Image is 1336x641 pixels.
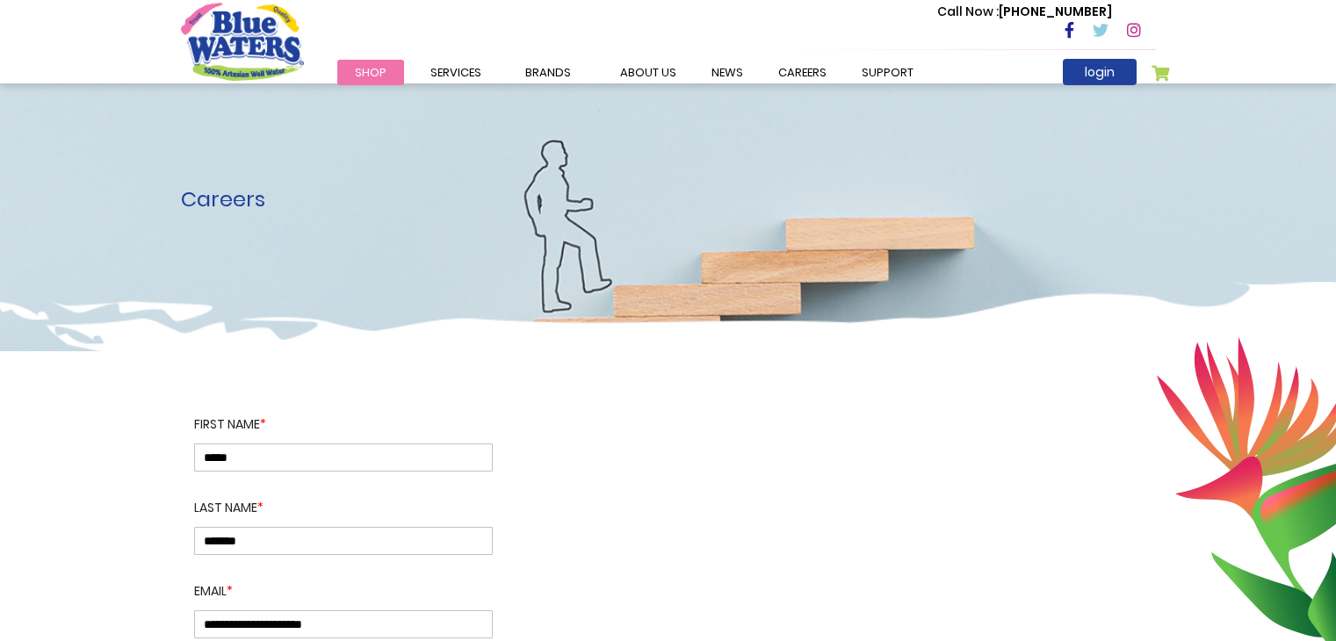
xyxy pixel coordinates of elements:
[937,3,999,20] span: Call Now :
[181,3,304,80] a: store logo
[194,555,493,610] label: Email
[194,415,493,443] label: First name
[181,187,1156,212] h1: Careers
[603,60,694,85] a: about us
[844,60,931,85] a: support
[1063,59,1137,85] a: login
[694,60,761,85] a: News
[525,64,571,81] span: Brands
[194,472,493,527] label: Last Name
[430,64,481,81] span: Services
[937,3,1112,21] p: [PHONE_NUMBER]
[355,64,386,81] span: Shop
[761,60,844,85] a: careers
